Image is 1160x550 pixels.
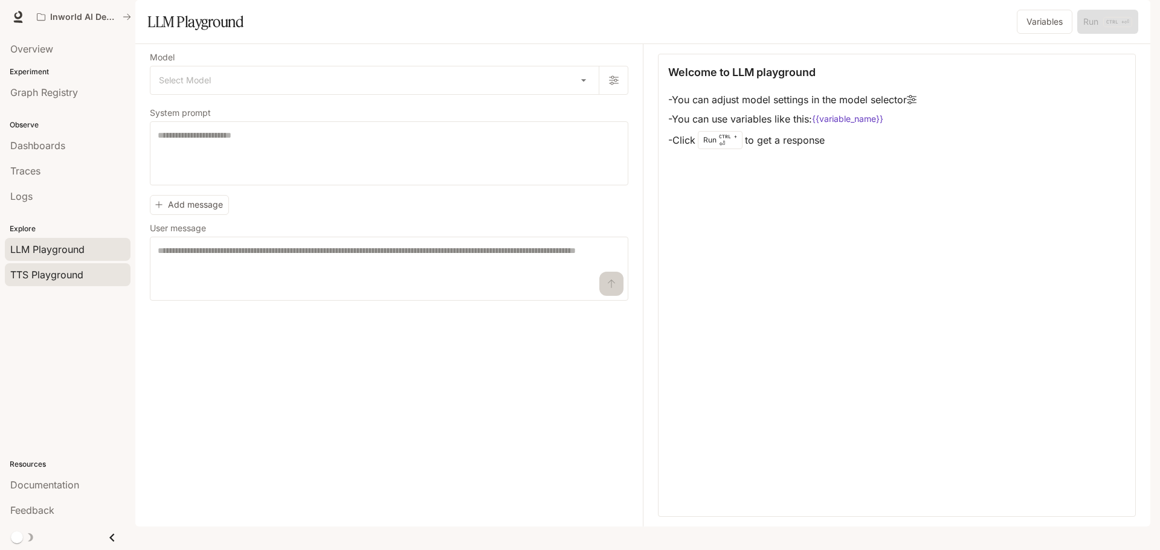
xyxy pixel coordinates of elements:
button: Variables [1017,10,1072,34]
p: CTRL + [719,133,737,140]
button: Add message [150,195,229,215]
p: System prompt [150,109,211,117]
div: Run [698,131,743,149]
p: ⏎ [719,133,737,147]
li: - You can adjust model settings in the model selector [668,90,917,109]
p: Inworld AI Demos [50,12,118,22]
li: - Click to get a response [668,129,917,152]
code: {{variable_name}} [812,113,883,125]
p: User message [150,224,206,232]
div: Select Model [150,66,599,94]
p: Model [150,53,175,62]
span: Select Model [159,74,211,86]
button: All workspaces [31,5,137,29]
h1: LLM Playground [147,10,243,34]
li: - You can use variables like this: [668,109,917,129]
p: Welcome to LLM playground [668,64,816,80]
